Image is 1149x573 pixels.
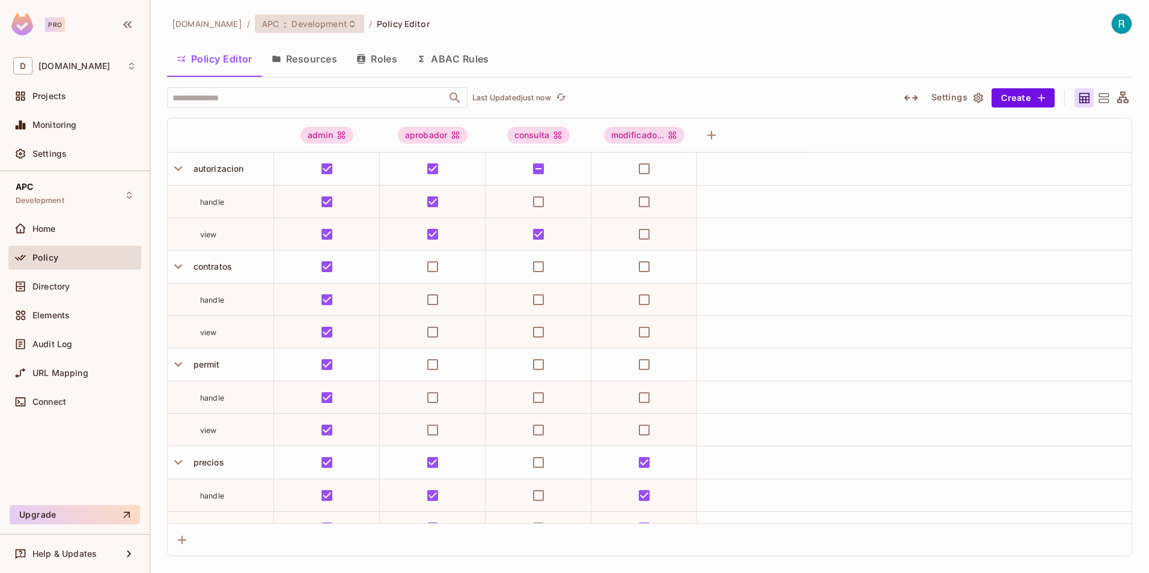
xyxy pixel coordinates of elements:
span: Development [16,196,64,205]
li: / [247,18,250,29]
span: URL Mapping [32,368,88,378]
button: Upgrade [10,505,140,524]
span: precios [189,457,224,467]
button: refresh [553,91,568,105]
img: ROBERTO MACOTELA TALAMANTES [1112,14,1132,34]
span: Click to refresh data [551,91,568,105]
div: admin [300,127,353,144]
button: Open [446,89,463,106]
span: APC [262,18,279,29]
span: Connect [32,397,66,407]
span: contratos [189,261,232,271]
span: permit [189,359,220,369]
button: Policy Editor [167,44,262,74]
span: view [200,230,217,239]
span: D [13,57,32,74]
img: SReyMgAAAABJRU5ErkJggg== [11,13,33,35]
button: Settings [927,88,987,108]
span: autorizacion [189,163,244,174]
span: Settings [32,149,67,159]
span: Policy [32,253,58,262]
span: Help & Updates [32,549,97,559]
span: Audit Log [32,339,72,349]
span: Monitoring [32,120,77,130]
button: Roles [347,44,407,74]
span: handle [200,198,224,207]
span: view [200,426,217,435]
span: Directory [32,282,70,291]
div: consulta [507,127,570,144]
p: Last Updated just now [472,93,551,103]
span: Policy Editor [377,18,430,29]
span: Elements [32,311,70,320]
span: view [200,328,217,337]
span: Home [32,224,56,234]
button: Resources [262,44,347,74]
button: ABAC Rules [407,44,499,74]
li: / [369,18,372,29]
span: refresh [556,92,566,104]
div: aprobador [398,127,468,144]
span: Workspace: deacero.com [38,61,110,71]
span: handle [200,393,224,402]
span: APC [16,182,33,192]
button: Create [992,88,1055,108]
div: modificado... [604,127,685,144]
div: Pro [45,17,65,32]
span: Development [291,18,347,29]
span: handle [200,491,224,500]
span: the active workspace [172,18,242,29]
span: : [283,19,287,29]
span: modificador [604,127,685,144]
span: handle [200,296,224,305]
span: Projects [32,91,66,101]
